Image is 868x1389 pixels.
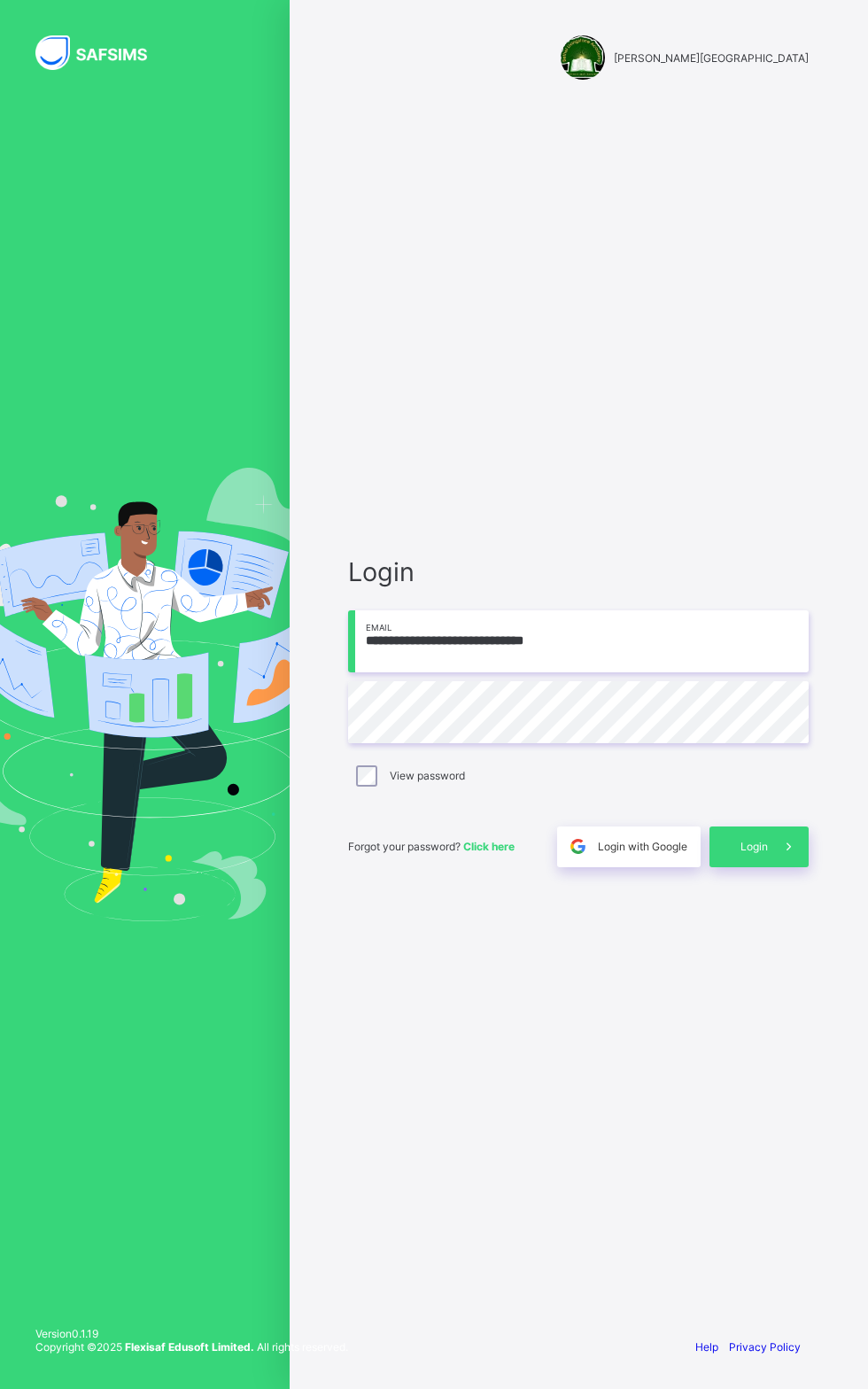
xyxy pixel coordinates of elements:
[568,836,588,857] img: google.396cfc9801f0270233282035f929180a.svg
[348,840,515,853] span: Forgot your password?
[614,51,809,65] span: [PERSON_NAME][GEOGRAPHIC_DATA]
[390,769,465,782] label: View password
[695,1340,718,1354] a: Help
[35,1340,348,1354] span: Copyright © 2025 All rights reserved.
[125,1340,254,1354] strong: Flexisaf Edusoft Limited.
[729,1340,801,1354] a: Privacy Policy
[598,840,687,853] span: Login with Google
[740,840,768,853] span: Login
[35,1327,348,1340] span: Version 0.1.19
[348,556,809,587] span: Login
[463,840,515,853] a: Click here
[35,35,168,70] img: SAFSIMS Logo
